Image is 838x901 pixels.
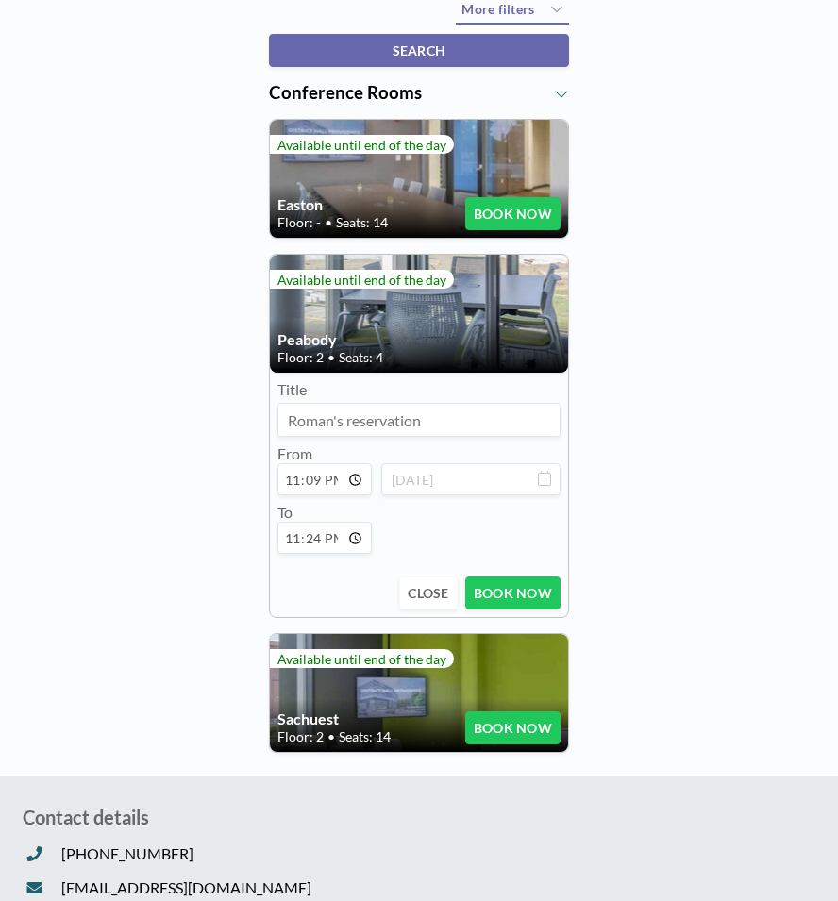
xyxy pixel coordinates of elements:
span: Floor: 2 [277,728,324,745]
label: Title [277,380,307,399]
p: [EMAIL_ADDRESS][DOMAIN_NAME] [23,878,815,897]
h4: Peabody [277,330,561,349]
span: • [325,214,332,231]
span: More filters [461,1,534,17]
button: SEARCH [269,34,569,67]
button: BOOK NOW [465,197,561,230]
label: To [277,503,293,521]
span: Floor: 2 [277,349,324,366]
p: [PHONE_NUMBER] [23,844,815,863]
h4: Easton [277,195,465,214]
span: Seats: 14 [339,728,391,745]
span: • [327,349,335,366]
button: BOOK NOW [465,576,561,609]
button: BOOK NOW [465,711,561,744]
span: Seats: 4 [339,349,383,366]
label: From [277,444,312,462]
button: CLOSE [399,576,457,609]
span: Conference Rooms [269,82,422,103]
h3: Contact details [23,806,815,829]
span: Seats: 14 [336,214,388,231]
h4: Sachuest [277,709,465,728]
span: Available until end of the day [277,272,446,288]
span: SEARCH [393,42,446,58]
input: Roman's reservation [278,404,560,436]
span: Floor: - [277,214,321,231]
span: Available until end of the day [277,651,446,667]
span: • [327,728,335,745]
span: Available until end of the day [277,137,446,153]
